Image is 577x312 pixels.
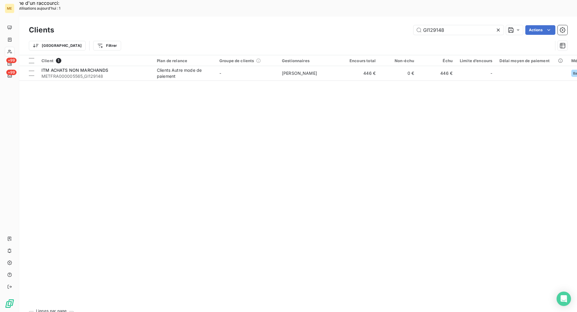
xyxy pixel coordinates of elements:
[282,58,337,63] div: Gestionnaires
[41,73,150,79] span: METFRA000005565_GI129148
[418,66,456,80] td: 446 €
[41,58,53,63] span: Client
[157,67,212,79] div: Clients Autre mode de paiement
[460,58,492,63] div: Limite d’encours
[93,41,121,50] button: Filtrer
[557,292,571,306] div: Open Intercom Messenger
[414,25,504,35] input: Rechercher
[219,58,254,63] span: Groupe de clients
[5,299,14,308] img: Logo LeanPay
[6,70,17,75] span: +99
[499,58,564,63] div: Délai moyen de paiement
[219,71,221,76] span: -
[421,58,453,63] div: Échu
[341,66,379,80] td: 446 €
[6,58,17,63] span: +99
[157,58,212,63] div: Plan de relance
[344,58,376,63] div: Encours total
[490,70,492,76] span: -
[282,71,317,76] span: [PERSON_NAME]
[29,25,54,35] h3: Clients
[525,25,555,35] button: Actions
[56,58,61,63] span: 1
[5,59,14,68] a: +99
[41,68,108,73] span: ITM ACHATS NON MARCHANDS
[29,41,86,50] button: [GEOGRAPHIC_DATA]
[383,58,414,63] div: Non-échu
[379,66,418,80] td: 0 €
[5,71,14,80] a: +99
